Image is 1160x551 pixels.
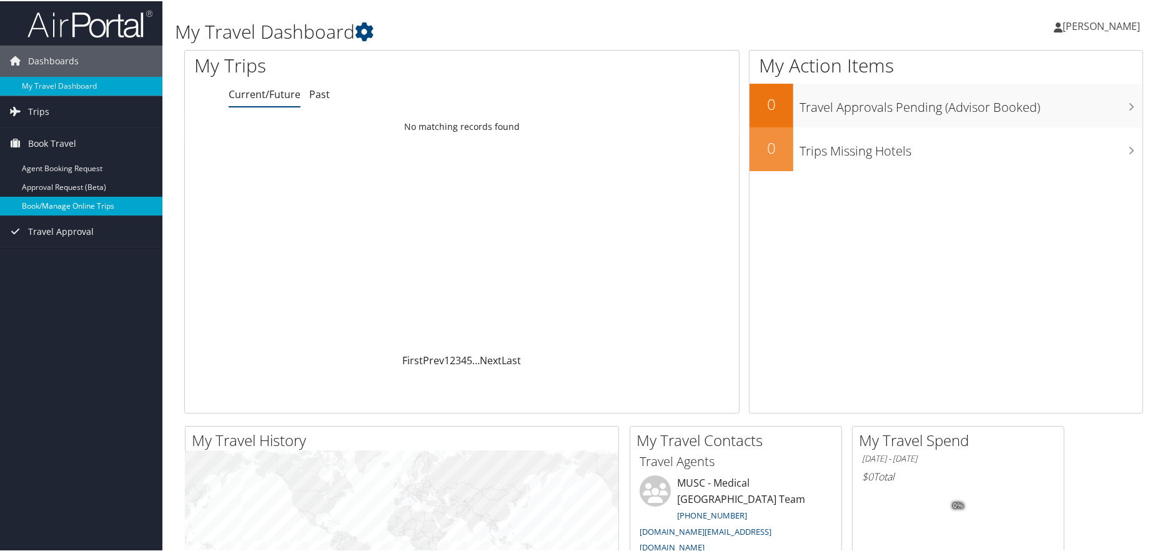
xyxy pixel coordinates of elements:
a: Next [480,352,502,366]
a: [PHONE_NUMBER] [677,509,747,520]
a: 5 [467,352,473,366]
h3: Trips Missing Hotels [800,135,1143,159]
a: 4 [462,352,467,366]
a: Last [502,352,522,366]
h3: Travel Approvals Pending (Advisor Booked) [800,91,1143,115]
a: [PERSON_NAME] [1054,6,1153,44]
span: $0 [862,469,873,482]
h1: My Action Items [750,51,1143,77]
a: 0Travel Approvals Pending (Advisor Booked) [750,82,1143,126]
span: Book Travel [28,127,76,158]
h2: 0 [750,136,793,157]
h1: My Trips [194,51,499,77]
h2: My Travel Contacts [637,429,841,450]
span: … [473,352,480,366]
h6: [DATE] - [DATE] [862,452,1054,464]
a: 2 [450,352,456,366]
a: Prev [424,352,445,366]
h3: Travel Agents [640,452,832,469]
h2: 0 [750,92,793,114]
td: No matching records found [185,114,739,137]
span: [PERSON_NAME] [1063,18,1140,32]
tspan: 0% [953,501,963,509]
img: airportal-logo.png [27,8,152,37]
a: First [403,352,424,366]
h2: My Travel Spend [859,429,1064,450]
span: Dashboards [28,44,79,76]
a: 1 [445,352,450,366]
a: Current/Future [229,86,300,100]
h6: Total [862,469,1054,482]
span: Trips [28,95,49,126]
h2: My Travel History [192,429,618,450]
a: 0Trips Missing Hotels [750,126,1143,170]
a: 3 [456,352,462,366]
a: Past [309,86,330,100]
span: Travel Approval [28,215,94,246]
h1: My Travel Dashboard [175,17,826,44]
